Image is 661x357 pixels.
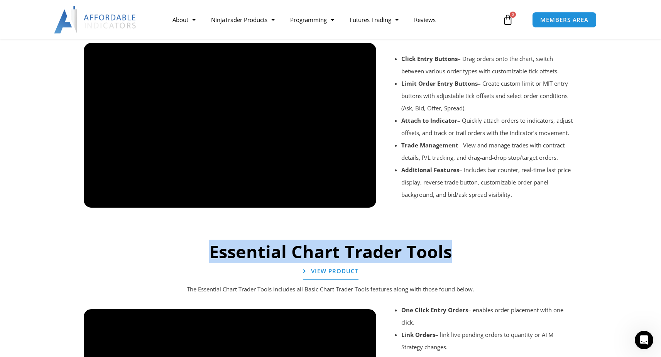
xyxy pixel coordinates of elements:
[80,240,582,263] h2: Essential Chart Trader Tools
[491,8,525,31] a: 0
[54,6,137,34] img: LogoAI | Affordable Indicators – NinjaTrader
[401,306,468,314] strong: One Click Entry Orders
[401,166,459,174] strong: Additional Features
[401,77,576,114] li: – Create custom limit or MIT entry buttons with adjustable tick offsets and select order conditio...
[303,263,358,280] a: View Product
[282,11,342,29] a: Programming
[401,164,576,201] li: – Includes bar counter, real-time last price display, reverse trade button, customizable order pa...
[401,80,478,87] strong: Limit Order Entry Buttons
[401,328,576,353] li: – link live pending orders to quantity or ATM Strategy changes.
[165,11,203,29] a: About
[165,11,500,29] nav: Menu
[401,139,576,164] li: – View and manage trades with contract details, P/L tracking, and drag-and-drop stop/target orders.
[401,114,576,139] li: – Quickly attach orders to indicators, adjust offsets, and track or trail orders with the indicat...
[635,331,653,349] iframe: Intercom live chat
[401,331,435,338] strong: Link Orders
[401,117,457,124] strong: Attach to Indicator
[401,55,458,63] strong: Click Entry Buttons
[532,12,597,28] a: MEMBERS AREA
[401,141,458,149] strong: Trade Management
[540,17,588,23] span: MEMBERS AREA
[510,12,516,18] span: 0
[406,11,443,29] a: Reviews
[311,268,358,274] span: View Product
[203,11,282,29] a: NinjaTrader Products
[342,11,406,29] a: Futures Trading
[401,52,576,77] li: – Drag orders onto the chart, switch between various order types with customizable tick offsets.
[401,304,576,328] li: – enables order placement with one click.
[99,284,562,295] p: The Essential Chart Trader Tools includes all Basic Chart Trader Tools features along with those ...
